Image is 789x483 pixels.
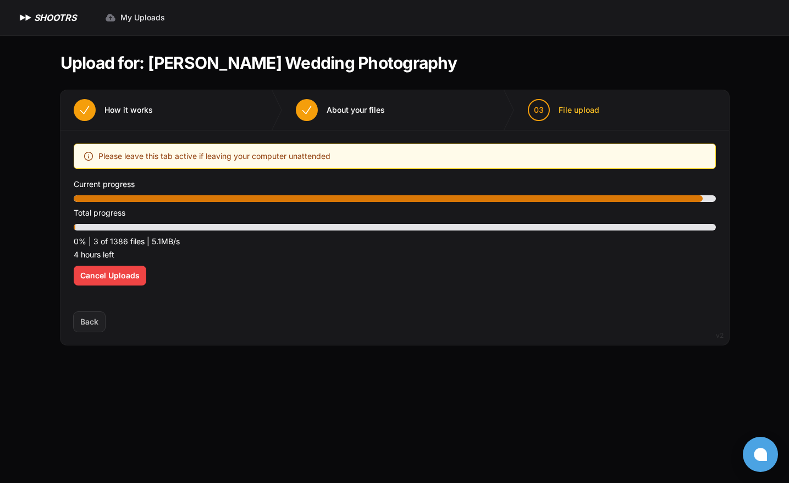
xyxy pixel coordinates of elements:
button: About your files [283,90,398,130]
p: 0% | 3 of 1386 files | 5.1MB/s [74,235,716,248]
p: 4 hours left [74,248,716,261]
p: Current progress [74,178,716,191]
span: File upload [559,105,599,116]
span: Cancel Uploads [80,270,140,281]
a: SHOOTRS SHOOTRS [18,11,76,24]
p: Total progress [74,206,716,219]
span: How it works [104,105,153,116]
span: 03 [534,105,544,116]
span: My Uploads [120,12,165,23]
button: 03 File upload [515,90,613,130]
a: My Uploads [98,8,172,28]
img: SHOOTRS [18,11,34,24]
button: How it works [60,90,166,130]
span: About your files [327,105,385,116]
div: v2 [716,329,724,342]
span: Please leave this tab active if leaving your computer unattended [98,150,330,163]
button: Open chat window [743,437,778,472]
button: Cancel Uploads [74,266,146,286]
h1: Upload for: [PERSON_NAME] Wedding Photography [60,53,457,73]
h1: SHOOTRS [34,11,76,24]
